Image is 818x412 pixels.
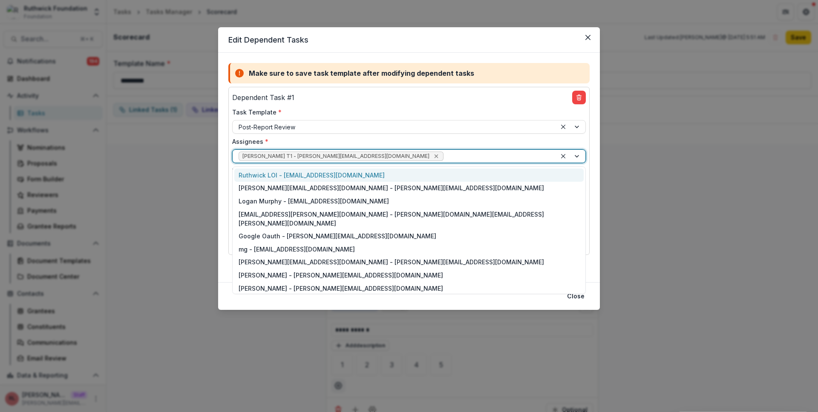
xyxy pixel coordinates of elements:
[234,182,584,195] div: [PERSON_NAME][EMAIL_ADDRESS][DOMAIN_NAME] - [PERSON_NAME][EMAIL_ADDRESS][DOMAIN_NAME]
[234,282,584,295] div: [PERSON_NAME] - [PERSON_NAME][EMAIL_ADDRESS][DOMAIN_NAME]
[234,229,584,243] div: Google Oauth - [PERSON_NAME][EMAIL_ADDRESS][DOMAIN_NAME]
[234,269,584,282] div: [PERSON_NAME] - [PERSON_NAME][EMAIL_ADDRESS][DOMAIN_NAME]
[234,195,584,208] div: Logan Murphy - [EMAIL_ADDRESS][DOMAIN_NAME]
[432,152,441,160] div: Remove Ruthwick T1 - ruthwick+t1@trytemelio.com
[562,289,590,303] button: Close
[234,256,584,269] div: [PERSON_NAME][EMAIL_ADDRESS][DOMAIN_NAME] - [PERSON_NAME][EMAIL_ADDRESS][DOMAIN_NAME]
[234,169,584,182] div: Ruthwick LOI - [EMAIL_ADDRESS][DOMAIN_NAME]
[234,243,584,256] div: mg - [EMAIL_ADDRESS][DOMAIN_NAME]
[242,153,429,159] span: [PERSON_NAME] T1 - [PERSON_NAME][EMAIL_ADDRESS][DOMAIN_NAME]
[232,92,294,103] p: Dependent Task # 1
[558,151,568,161] div: Clear selected options
[232,137,581,146] label: Assignees
[234,208,584,230] div: [EMAIL_ADDRESS][PERSON_NAME][DOMAIN_NAME] - [PERSON_NAME][DOMAIN_NAME][EMAIL_ADDRESS][PERSON_NAME...
[572,91,586,104] button: delete
[232,108,581,117] label: Task Template
[558,122,568,132] div: Clear selected options
[218,27,600,53] header: Edit Dependent Tasks
[581,31,595,44] button: Close
[249,68,474,78] div: Make sure to save task template after modifying dependent tasks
